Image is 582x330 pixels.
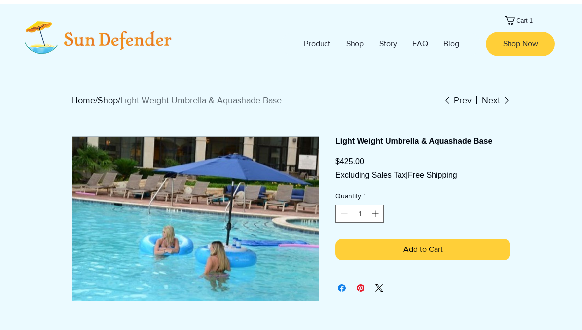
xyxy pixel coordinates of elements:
img: Light Weight Umbrella & Aquashade Base [72,132,319,297]
input: Quantity [349,201,370,218]
img: Sun_Defender.png [15,12,173,54]
span: Add to Cart [403,239,443,251]
a: Share on Facebook [336,278,348,289]
span: Excluding Sales Tax [335,166,406,175]
a: Home [72,91,95,101]
a: Pin on Pinterest [355,278,366,289]
span: $425.00 [335,153,364,161]
button: Add to Cart [335,234,510,256]
a: Prev [443,90,472,102]
legend: Quantity [335,187,365,201]
p: Product [299,27,335,52]
a: Share on X [373,278,385,289]
span: | [406,166,408,175]
text: Cart [516,13,528,20]
a: Shop [98,91,118,101]
p: Shop [341,27,368,52]
h1: Light Weight Umbrella & Aquashade Base [335,132,510,141]
p: Story [374,27,402,52]
nav: Site [282,27,480,52]
a: Cart with 1 items [505,12,536,20]
a: Shop Now [486,27,555,52]
a: Blog [436,27,467,52]
p: Blog [438,27,464,52]
span: Shop Now [503,34,538,45]
button: Decrement [337,201,349,218]
p: FAQ [407,27,433,52]
button: Increment [370,201,382,218]
a: Shop [338,27,371,52]
button: Free Shipping [408,165,457,176]
a: Next [476,90,510,102]
a: FAQ [404,27,436,52]
a: Story [371,27,404,52]
text: 1 [529,13,533,20]
div: / / [72,90,443,102]
button: Light Weight Umbrella & Aquashade BaseEnlarge [72,132,319,297]
a: Product [296,27,338,52]
a: Light Weight Umbrella & Aquashade Base [120,91,282,101]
